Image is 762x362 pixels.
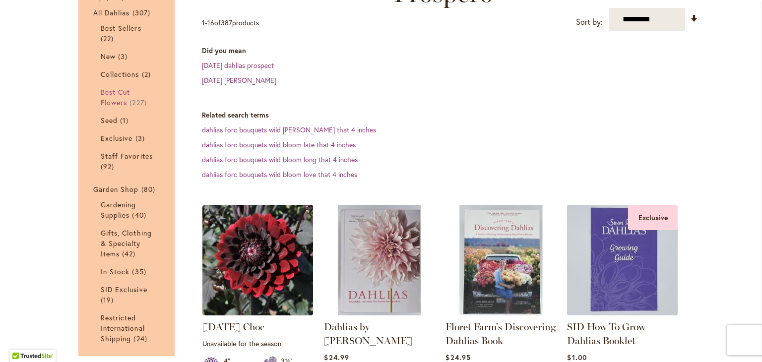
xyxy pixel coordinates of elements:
[202,321,264,333] a: [DATE] Choc
[567,308,678,317] a: Swan Island Dahlias - How to Grow Guide Exclusive
[324,308,435,317] a: Dahlias by Naomi Slade - FRONT
[202,110,698,120] dt: Related search terms
[101,133,132,143] span: Exclusive
[445,308,556,317] a: Floret Farm's Discovering Dahlias Book
[141,184,158,194] span: 80
[118,51,130,61] span: 3
[202,15,259,31] p: - of products
[567,205,678,315] img: Swan Island Dahlias - How to Grow Guide
[202,60,274,70] a: [DATE] dahlias prospect
[101,161,117,172] span: 92
[628,205,678,230] div: Exclusive
[567,321,645,347] a: SID How To Grow Dahlias Booklet
[101,266,155,277] a: In Stock
[202,339,313,348] p: Unavailable for the season
[101,133,155,143] a: Exclusive
[101,87,155,108] a: Best Cut Flowers
[202,155,358,164] a: dahlias forc bouquets wild bloom long that 4 inches
[101,69,139,79] span: Collections
[202,46,698,56] dt: Did you mean
[202,18,205,27] span: 1
[324,321,412,347] a: Dahlias by [PERSON_NAME]
[445,205,556,315] img: Floret Farm's Discovering Dahlias Book
[101,312,155,344] a: Restricted International Shipping
[101,151,153,161] span: Staff Favorites
[324,353,349,362] span: $24.99
[132,266,148,277] span: 35
[221,18,232,27] span: 387
[132,210,148,220] span: 40
[101,284,155,305] a: SID Exclusive
[101,228,152,258] span: Gifts, Clothing & Specialty Items
[567,353,586,362] span: $1.00
[101,23,141,33] span: Best Sellers
[576,13,603,31] label: Sort by:
[101,295,116,305] span: 19
[101,115,155,125] a: Seed
[445,353,470,362] span: $24.95
[135,133,147,143] span: 3
[133,333,149,344] span: 24
[207,18,214,27] span: 16
[101,33,116,44] span: 22
[7,327,35,355] iframe: Launch Accessibility Center
[132,7,153,18] span: 307
[202,205,313,315] img: Karma Choc
[101,285,147,294] span: SID Exclusive
[93,184,139,194] span: Garden Shop
[101,52,116,61] span: New
[101,267,129,276] span: In Stock
[93,8,130,17] span: All Dahlias
[93,7,162,18] a: All Dahlias
[101,69,155,79] a: Collections
[101,87,130,107] span: Best Cut Flowers
[202,125,376,134] a: dahlias forc bouquets wild [PERSON_NAME] that 4 inches
[129,97,149,108] span: 227
[202,75,276,85] a: [DATE] [PERSON_NAME]
[101,228,155,259] a: Gifts, Clothing &amp; Specialty Items
[101,200,136,220] span: Gardening Supplies
[101,151,155,172] a: Staff Favorites
[445,321,556,347] a: Floret Farm's Discovering Dahlias Book
[122,248,138,259] span: 42
[142,69,153,79] span: 2
[120,115,131,125] span: 1
[101,313,145,343] span: Restricted International Shipping
[202,308,313,317] a: Karma Choc
[101,51,155,61] a: New
[93,184,162,194] a: Garden Shop
[202,140,356,149] a: dahlias forc bouquets wild bloom late that 4 inches
[101,23,155,44] a: Best Sellers
[324,205,435,315] img: Dahlias by Naomi Slade - FRONT
[101,199,155,220] a: Gardening Supplies
[101,116,118,125] span: Seed
[202,170,357,179] a: dahlias forc bouquets wild bloom love that 4 inches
